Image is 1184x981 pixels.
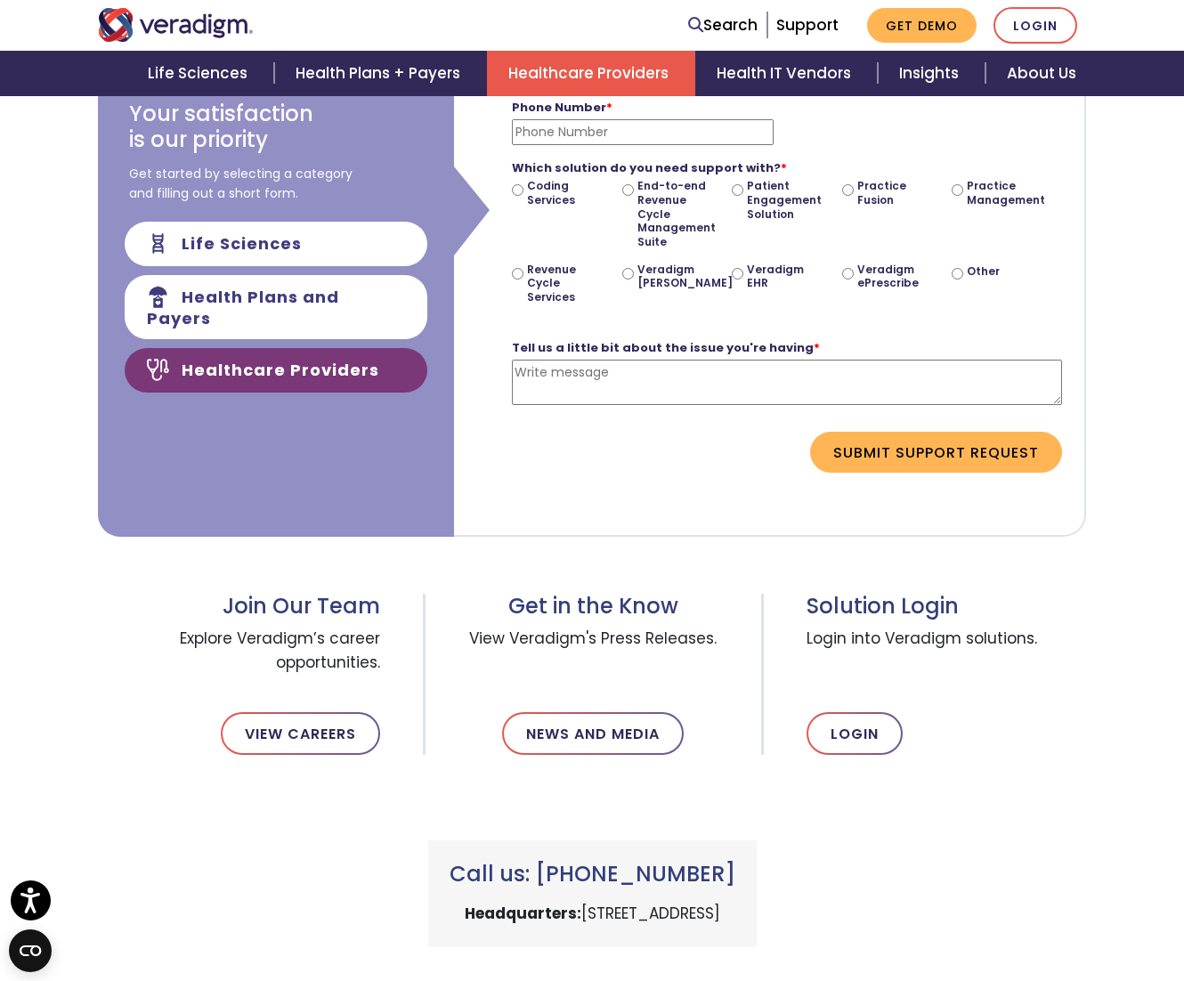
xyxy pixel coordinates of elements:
[487,51,695,96] a: Healthcare Providers
[274,51,487,96] a: Health Plans + Payers
[512,159,787,176] strong: Which solution do you need support with?
[129,164,353,204] span: Get started by selecting a category and filling out a short form.
[747,179,818,221] label: Patient Engagement Solution
[688,13,758,37] a: Search
[807,620,1086,684] span: Login into Veradigm solutions.
[967,179,1038,207] label: Practice Management
[810,432,1062,473] button: Submit Support Request
[465,903,581,924] strong: Headquarters:
[98,594,380,620] h3: Join Our Team
[9,929,52,972] button: Open CMP widget
[450,862,735,888] h3: Call us: [PHONE_NUMBER]
[98,8,254,42] img: Veradigm logo
[967,264,1000,279] label: Other
[527,263,598,304] label: Revenue Cycle Services
[527,179,598,207] label: Coding Services
[807,712,903,755] a: Login
[450,902,735,926] p: [STREET_ADDRESS]
[993,7,1077,44] a: Login
[776,14,839,36] a: Support
[807,594,1086,620] h3: Solution Login
[512,119,774,144] input: Phone Number
[637,263,709,290] label: Veradigm [PERSON_NAME]
[637,179,709,248] label: End-to-end Revenue Cycle Management Suite
[126,51,274,96] a: Life Sciences
[857,179,929,207] label: Practice Fusion
[221,712,380,755] a: View Careers
[129,101,313,153] h3: Your satisfaction is our priority
[98,620,380,684] span: Explore Veradigm’s career opportunities.
[468,620,718,684] span: View Veradigm's Press Releases.
[695,51,878,96] a: Health IT Vendors
[502,712,684,755] a: News and Media
[468,594,718,620] h3: Get in the Know
[867,8,977,43] a: Get Demo
[878,51,985,96] a: Insights
[857,263,929,290] label: Veradigm ePrescribe
[512,99,612,116] strong: Phone Number
[747,263,818,290] label: Veradigm EHR
[512,339,820,356] strong: Tell us a little bit about the issue you're having
[985,51,1098,96] a: About Us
